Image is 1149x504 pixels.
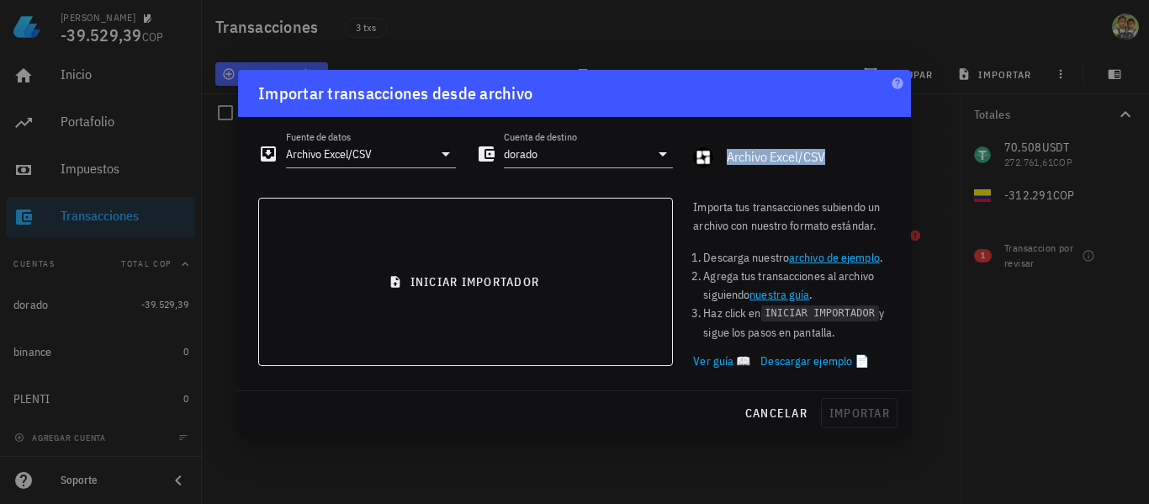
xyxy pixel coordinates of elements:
label: Fuente de datos [286,130,351,143]
span: iniciar importador [273,274,659,289]
a: nuestra guía [749,287,809,302]
label: Cuenta de destino [504,130,577,143]
li: Descarga nuestro . [703,248,891,267]
a: archivo de ejemplo [789,250,880,265]
button: cancelar [738,398,814,428]
li: Agrega tus transacciones al archivo siguiendo . [703,267,891,304]
span: cancelar [744,406,807,421]
li: Haz click en y sigue los pasos en pantalla. [703,304,891,342]
p: Importa tus transacciones subiendo un archivo con nuestro formato estándar. [693,198,891,235]
div: Archivo Excel/CSV [727,149,891,165]
a: Descargar ejemplo 📄 [760,352,869,370]
code: INICIAR IMPORTADOR [761,305,879,321]
div: Importar transacciones desde archivo [258,80,532,107]
button: iniciar importador [258,198,673,366]
a: Ver guía 📖 [693,352,750,370]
